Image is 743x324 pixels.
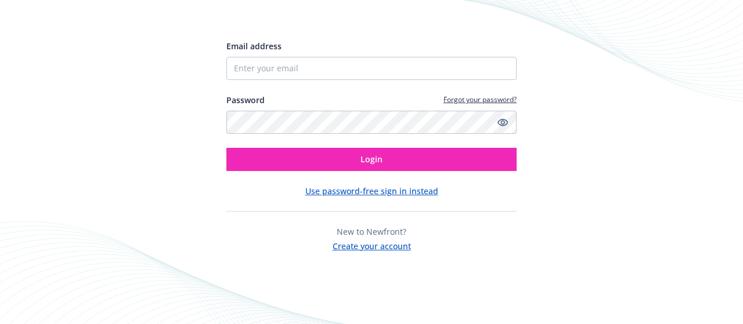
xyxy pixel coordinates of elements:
span: New to Newfront? [337,226,406,237]
span: Email address [226,41,282,52]
label: Password [226,94,265,106]
a: Forgot your password? [443,94,517,104]
input: Enter your password [226,111,517,134]
a: Show password [496,115,510,129]
button: Use password-free sign in instead [305,185,438,197]
input: Enter your email [226,57,517,80]
button: Login [226,148,517,171]
button: Create your account [333,238,411,252]
span: Login [360,154,383,165]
